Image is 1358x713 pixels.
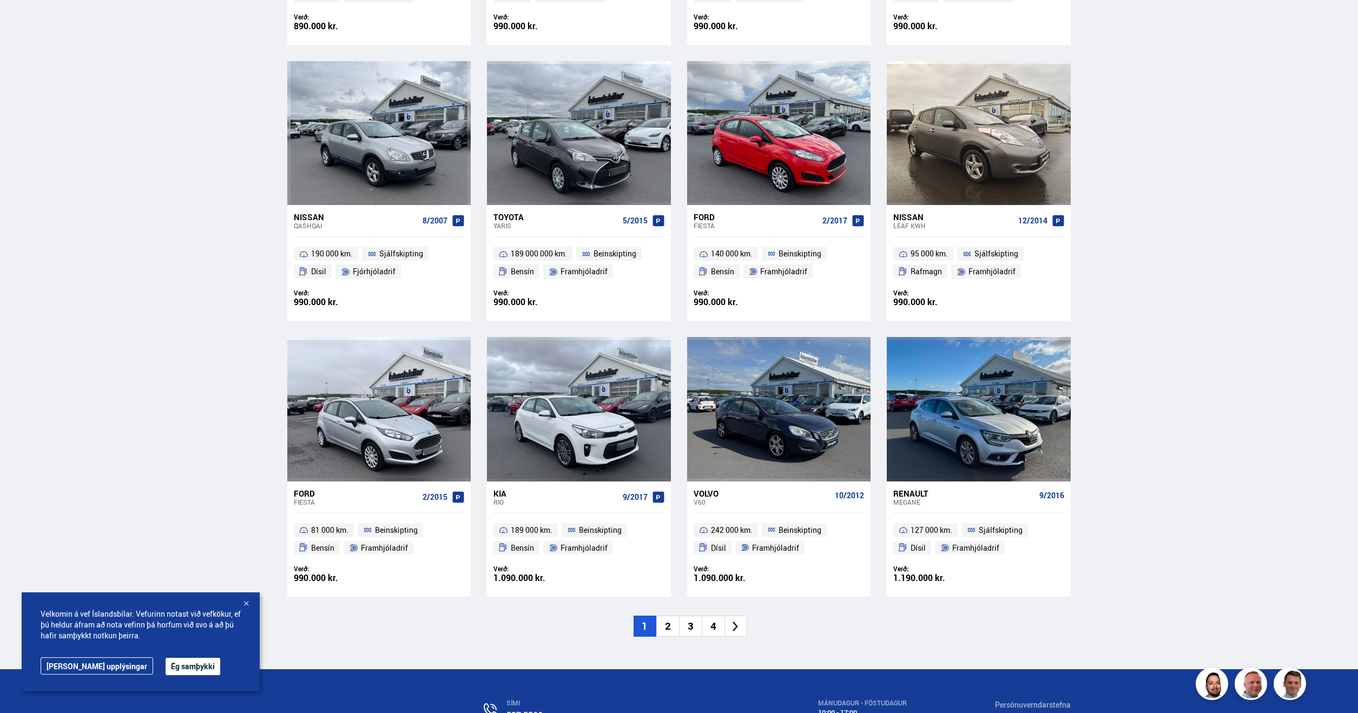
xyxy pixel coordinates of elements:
[311,247,353,260] span: 190 000 km.
[694,573,779,583] div: 1.090.000 kr.
[911,542,926,554] span: Dísil
[311,542,334,554] span: Bensín
[893,573,979,583] div: 1.190.000 kr.
[9,4,41,37] button: Opna LiveChat spjallviðmót
[835,491,864,500] span: 10/2012
[779,247,821,260] span: Beinskipting
[952,542,999,554] span: Framhjóladrif
[493,498,618,506] div: Rio
[694,298,779,307] div: 990.000 kr.
[752,542,799,554] span: Framhjóladrif
[911,247,948,260] span: 95 000 km.
[1236,669,1269,702] img: siFngHWaQ9KaOqBr.png
[760,265,807,278] span: Framhjóladrif
[41,657,153,675] a: [PERSON_NAME] upplýsingar
[979,524,1023,537] span: Sjálfskipting
[493,13,579,21] div: Verð:
[711,542,726,554] span: Dísil
[694,222,818,229] div: Fiesta
[511,524,552,537] span: 189 000 km.
[995,699,1071,710] a: Persónuverndarstefna
[687,205,871,321] a: Ford Fiesta 2/2017 140 000 km. Beinskipting Bensín Framhjóladrif Verð: 990.000 kr.
[893,565,979,573] div: Verð:
[423,493,447,501] span: 2/2015
[287,481,471,597] a: Ford Fiesta 2/2015 81 000 km. Beinskipting Bensín Framhjóladrif Verð: 990.000 kr.
[294,488,418,498] div: Ford
[294,498,418,506] div: Fiesta
[487,205,670,321] a: Toyota Yaris 5/2015 189 000 000 km. Beinskipting Bensín Framhjóladrif Verð: 990.000 kr.
[656,616,679,637] li: 2
[1275,669,1308,702] img: FbJEzSuNWCJXmdc-.webp
[561,265,608,278] span: Framhjóladrif
[887,205,1070,321] a: Nissan Leaf KWH 12/2014 95 000 km. Sjálfskipting Rafmagn Framhjóladrif Verð: 990.000 kr.
[893,488,1034,498] div: Renault
[694,498,830,506] div: V60
[694,13,779,21] div: Verð:
[41,609,241,641] span: Velkomin á vef Íslandsbílar. Vefurinn notast við vefkökur, ef þú heldur áfram að nota vefinn þá h...
[579,524,622,537] span: Beinskipting
[493,488,618,498] div: Kia
[294,565,379,573] div: Verð:
[702,616,724,637] li: 4
[511,265,534,278] span: Bensín
[294,573,379,583] div: 990.000 kr.
[623,216,648,225] span: 5/2015
[694,565,779,573] div: Verð:
[493,289,579,297] div: Verð:
[711,247,753,260] span: 140 000 km.
[887,481,1070,597] a: Renault Megane 9/2016 127 000 km. Sjálfskipting Dísil Framhjóladrif Verð: 1.190.000 kr.
[822,216,847,225] span: 2/2017
[911,265,942,278] span: Rafmagn
[294,289,379,297] div: Verð:
[694,289,779,297] div: Verð:
[1039,491,1064,500] span: 9/2016
[893,22,979,31] div: 990.000 kr.
[493,565,579,573] div: Verð:
[287,205,471,321] a: Nissan Qashqai 8/2007 190 000 km. Sjálfskipting Dísil Fjórhjóladrif Verð: 990.000 kr.
[294,222,418,229] div: Qashqai
[968,265,1016,278] span: Framhjóladrif
[375,524,418,537] span: Beinskipting
[493,22,579,31] div: 990.000 kr.
[1197,669,1230,702] img: nhp88E3Fdnt1Opn2.png
[711,265,734,278] span: Bensín
[506,699,730,707] div: SÍMI
[594,247,636,260] span: Beinskipting
[893,13,979,21] div: Verð:
[493,298,579,307] div: 990.000 kr.
[893,212,1013,222] div: Nissan
[679,616,702,637] li: 3
[353,265,395,278] span: Fjórhjóladrif
[818,699,907,707] div: MÁNUDAGUR - FÖSTUDAGUR
[911,524,952,537] span: 127 000 km.
[893,289,979,297] div: Verð:
[634,616,656,637] li: 1
[694,212,818,222] div: Ford
[311,524,348,537] span: 81 000 km.
[311,265,326,278] span: Dísil
[694,488,830,498] div: Volvo
[493,222,618,229] div: Yaris
[893,298,979,307] div: 990.000 kr.
[561,542,608,554] span: Framhjóladrif
[493,212,618,222] div: Toyota
[294,298,379,307] div: 990.000 kr.
[493,573,579,583] div: 1.090.000 kr.
[294,13,379,21] div: Verð:
[893,498,1034,506] div: Megane
[1018,216,1047,225] span: 12/2014
[623,493,648,501] span: 9/2017
[166,658,220,675] button: Ég samþykki
[511,542,534,554] span: Bensín
[423,216,447,225] span: 8/2007
[694,22,779,31] div: 990.000 kr.
[294,22,379,31] div: 890.000 kr.
[361,542,408,554] span: Framhjóladrif
[487,481,670,597] a: Kia Rio 9/2017 189 000 km. Beinskipting Bensín Framhjóladrif Verð: 1.090.000 kr.
[779,524,821,537] span: Beinskipting
[711,524,753,537] span: 242 000 km.
[974,247,1018,260] span: Sjálfskipting
[511,247,567,260] span: 189 000 000 km.
[687,481,871,597] a: Volvo V60 10/2012 242 000 km. Beinskipting Dísil Framhjóladrif Verð: 1.090.000 kr.
[379,247,423,260] span: Sjálfskipting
